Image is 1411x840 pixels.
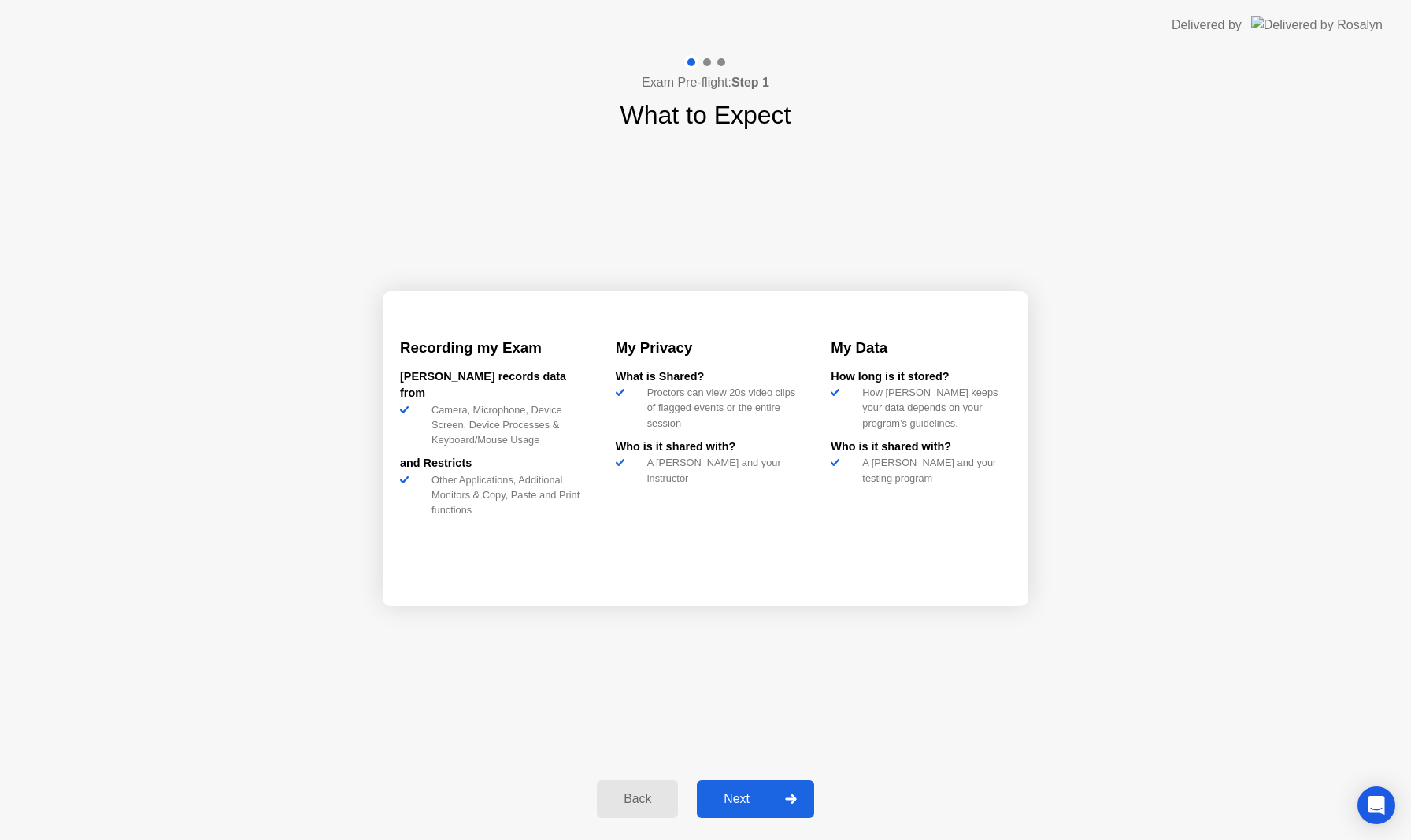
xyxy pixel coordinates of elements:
[856,455,1011,485] div: A [PERSON_NAME] and your testing program
[425,472,580,518] div: Other Applications, Additional Monitors & Copy, Paste and Print functions
[831,368,1011,386] div: How long is it stored?
[831,439,1011,456] div: Who is it shared with?
[1251,16,1383,34] img: Delivered by Rosalyn
[702,792,772,806] div: Next
[400,455,580,472] div: and Restricts
[1357,786,1395,824] div: Open Intercom Messenger
[641,385,796,431] div: Proctors can view 20s video clips of flagged events or the entire session
[1172,16,1242,35] div: Delivered by
[642,73,769,92] h4: Exam Pre-flight:
[602,792,673,806] div: Back
[731,76,769,89] b: Step 1
[697,780,814,818] button: Next
[400,337,580,359] h3: Recording my Exam
[616,337,796,359] h3: My Privacy
[616,439,796,456] div: Who is it shared with?
[641,455,796,485] div: A [PERSON_NAME] and your instructor
[856,385,1011,431] div: How [PERSON_NAME] keeps your data depends on your program’s guidelines.
[831,337,1011,359] h3: My Data
[597,780,678,818] button: Back
[620,96,791,134] h1: What to Expect
[425,402,580,448] div: Camera, Microphone, Device Screen, Device Processes & Keyboard/Mouse Usage
[616,368,796,386] div: What is Shared?
[400,368,580,402] div: [PERSON_NAME] records data from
